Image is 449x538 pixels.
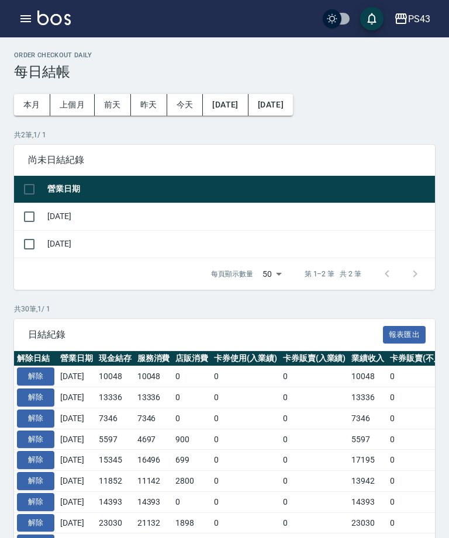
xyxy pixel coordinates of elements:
[57,429,96,450] td: [DATE]
[134,512,173,533] td: 21132
[280,491,349,512] td: 0
[280,471,349,492] td: 0
[57,471,96,492] td: [DATE]
[348,366,387,387] td: 10048
[280,387,349,408] td: 0
[203,94,248,116] button: [DATE]
[383,326,426,344] button: 報表匯出
[96,351,134,366] th: 現金結存
[348,351,387,366] th: 業績收入
[57,387,96,408] td: [DATE]
[14,64,435,80] h3: 每日結帳
[280,351,349,366] th: 卡券販賣(入業績)
[134,450,173,471] td: 16496
[280,429,349,450] td: 0
[134,366,173,387] td: 10048
[172,351,211,366] th: 店販消費
[167,94,203,116] button: 今天
[57,351,96,366] th: 營業日期
[172,408,211,429] td: 0
[211,471,280,492] td: 0
[248,94,293,116] button: [DATE]
[348,471,387,492] td: 13942
[211,366,280,387] td: 0
[44,203,435,230] td: [DATE]
[14,51,435,59] h2: Order checkout daily
[348,408,387,429] td: 7346
[131,94,167,116] button: 昨天
[44,230,435,258] td: [DATE]
[172,387,211,408] td: 0
[57,491,96,512] td: [DATE]
[17,514,54,532] button: 解除
[172,450,211,471] td: 699
[389,7,435,31] button: PS43
[44,176,435,203] th: 營業日期
[57,366,96,387] td: [DATE]
[172,366,211,387] td: 0
[57,408,96,429] td: [DATE]
[134,387,173,408] td: 13336
[211,491,280,512] td: 0
[134,429,173,450] td: 4697
[211,351,280,366] th: 卡券使用(入業績)
[211,429,280,450] td: 0
[134,491,173,512] td: 14393
[211,269,253,279] p: 每頁顯示數量
[96,429,134,450] td: 5597
[134,408,173,429] td: 7346
[17,493,54,511] button: 解除
[172,512,211,533] td: 1898
[172,429,211,450] td: 900
[96,491,134,512] td: 14393
[258,258,286,290] div: 50
[172,491,211,512] td: 0
[211,408,280,429] td: 0
[28,329,383,341] span: 日結紀錄
[14,130,435,140] p: 共 2 筆, 1 / 1
[280,512,349,533] td: 0
[96,366,134,387] td: 10048
[172,471,211,492] td: 2800
[14,304,435,314] p: 共 30 筆, 1 / 1
[211,512,280,533] td: 0
[17,431,54,449] button: 解除
[360,7,384,30] button: save
[134,351,173,366] th: 服務消費
[280,366,349,387] td: 0
[96,512,134,533] td: 23030
[50,94,95,116] button: 上個月
[96,450,134,471] td: 15345
[211,387,280,408] td: 0
[95,94,131,116] button: 前天
[348,429,387,450] td: 5597
[383,328,426,339] a: 報表匯出
[17,367,54,386] button: 解除
[408,12,430,26] div: PS43
[17,388,54,407] button: 解除
[96,387,134,408] td: 13336
[57,512,96,533] td: [DATE]
[17,472,54,490] button: 解除
[57,450,96,471] td: [DATE]
[14,94,50,116] button: 本月
[305,269,361,279] p: 第 1–2 筆 共 2 筆
[280,450,349,471] td: 0
[348,512,387,533] td: 23030
[96,408,134,429] td: 7346
[28,154,421,166] span: 尚未日結紀錄
[96,471,134,492] td: 11852
[37,11,71,25] img: Logo
[211,450,280,471] td: 0
[17,409,54,428] button: 解除
[134,471,173,492] td: 11142
[17,451,54,469] button: 解除
[14,351,57,366] th: 解除日結
[348,387,387,408] td: 13336
[348,450,387,471] td: 17195
[280,408,349,429] td: 0
[348,491,387,512] td: 14393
